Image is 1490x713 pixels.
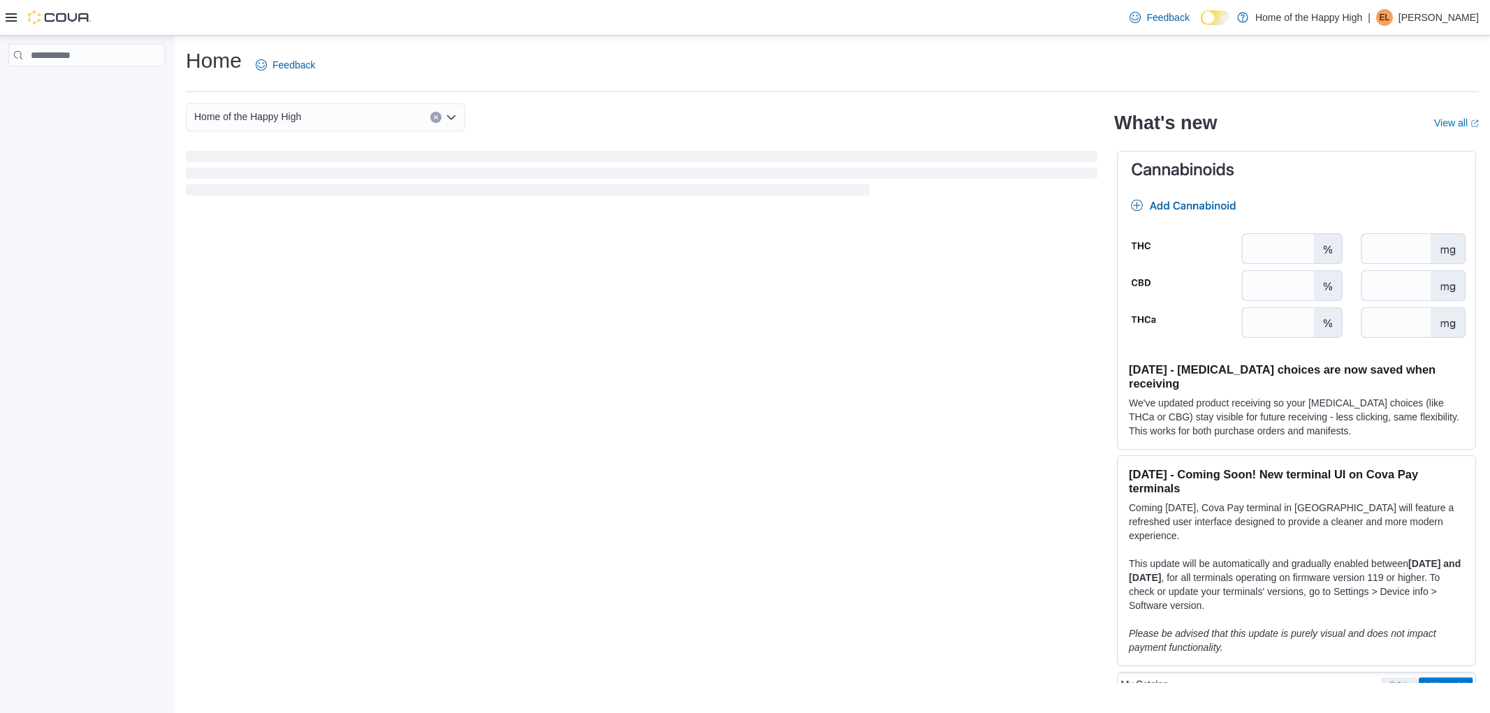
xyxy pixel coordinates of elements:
[1146,10,1189,24] span: Feedback
[446,112,457,123] button: Open list of options
[194,108,301,125] span: Home of the Happy High
[1124,3,1195,31] a: Feedback
[1129,628,1436,653] em: Please be advised that this update is purely visual and does not impact payment functionality.
[272,58,315,72] span: Feedback
[1129,396,1464,438] p: We've updated product receiving so your [MEDICAL_DATA] choices (like THCa or CBG) stay visible fo...
[1129,362,1464,390] h3: [DATE] - [MEDICAL_DATA] choices are now saved when receiving
[1376,9,1393,26] div: Ena Lee
[1201,10,1230,25] input: Dark Mode
[1114,112,1217,134] h2: What's new
[1129,501,1464,543] p: Coming [DATE], Cova Pay terminal in [GEOGRAPHIC_DATA] will feature a refreshed user interface des...
[186,154,1097,198] span: Loading
[1470,119,1479,128] svg: External link
[8,69,165,103] nav: Complex example
[1380,9,1390,26] span: EL
[1368,9,1371,26] p: |
[1129,467,1464,495] h3: [DATE] - Coming Soon! New terminal UI on Cova Pay terminals
[186,47,242,75] h1: Home
[250,51,321,79] a: Feedback
[430,112,441,123] button: Clear input
[1201,25,1202,26] span: Dark Mode
[1129,558,1461,583] strong: [DATE] and [DATE]
[28,10,91,24] img: Cova
[1398,9,1479,26] p: [PERSON_NAME]
[1434,117,1479,128] a: View allExternal link
[1255,9,1362,26] p: Home of the Happy High
[1129,557,1464,612] p: This update will be automatically and gradually enabled between , for all terminals operating on ...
